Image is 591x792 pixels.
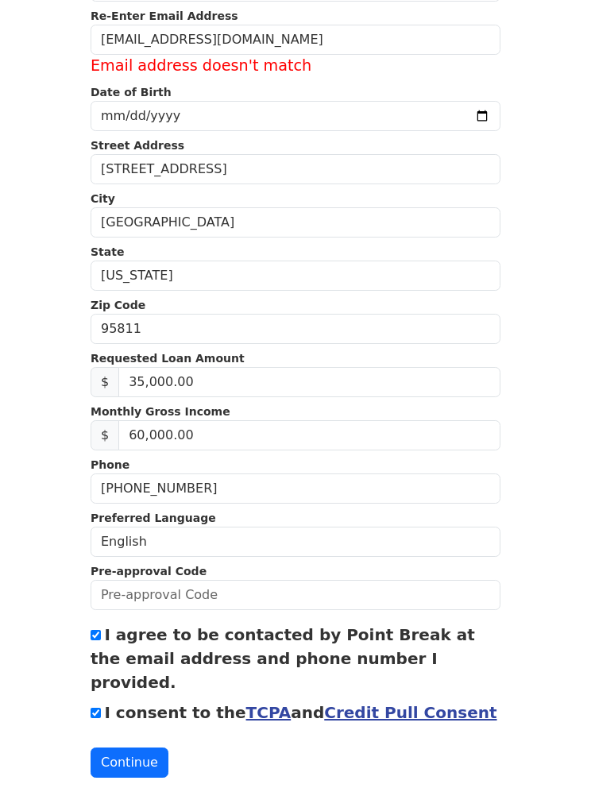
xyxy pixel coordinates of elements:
[91,25,500,55] input: Re-Enter Email Address
[91,139,184,152] strong: Street Address
[91,473,500,504] input: Phone
[91,367,119,397] span: $
[91,565,207,578] strong: Pre-approval Code
[91,154,500,184] input: Street Address
[91,748,168,778] button: Continue
[91,625,475,692] label: I agree to be contacted by Point Break at the email address and phone number I provided.
[91,580,500,610] input: Pre-approval Code
[91,458,129,471] strong: Phone
[91,352,245,365] strong: Requested Loan Amount
[91,420,119,450] span: $
[91,512,216,524] strong: Preferred Language
[118,420,500,450] input: Monthly Gross Income
[324,703,496,722] a: Credit Pull Consent
[104,703,496,722] label: I consent to the and
[91,207,500,238] input: City
[91,10,238,22] strong: Re-Enter Email Address
[91,245,124,258] strong: State
[91,299,145,311] strong: Zip Code
[118,367,500,397] input: Requested Loan Amount
[91,55,500,78] label: Email address doesn't match
[91,192,115,205] strong: City
[246,703,292,722] a: TCPA
[91,86,172,99] strong: Date of Birth
[91,314,500,344] input: Zip Code
[91,404,500,420] p: Monthly Gross Income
